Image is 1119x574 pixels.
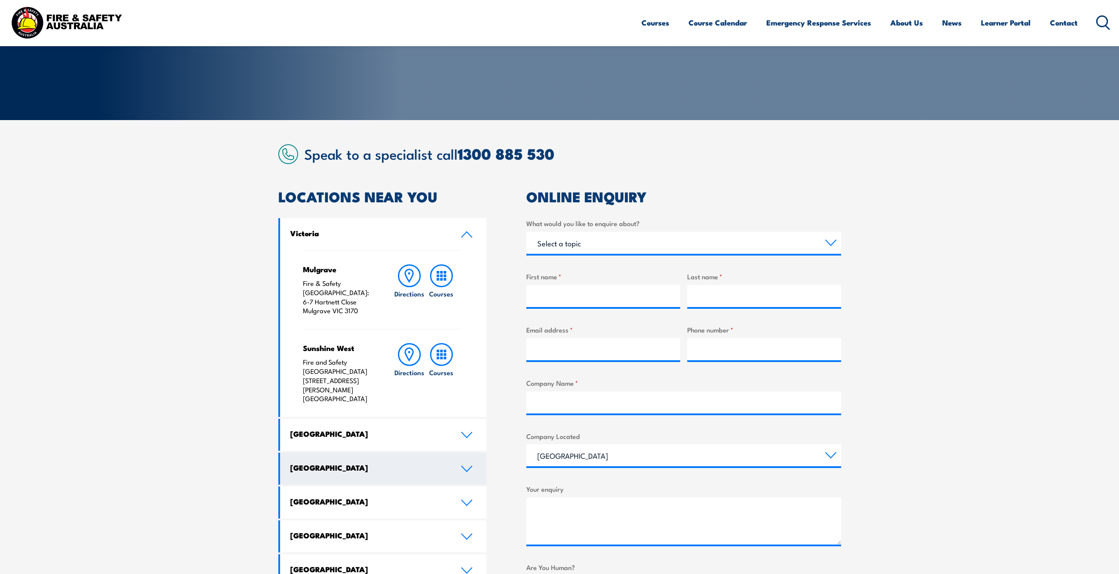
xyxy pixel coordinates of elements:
a: Courses [426,343,457,403]
a: [GEOGRAPHIC_DATA] [280,486,487,519]
a: [GEOGRAPHIC_DATA] [280,520,487,552]
h4: [GEOGRAPHIC_DATA] [290,429,448,439]
a: Courses [642,11,669,34]
a: Directions [394,264,425,315]
h6: Directions [394,289,424,298]
label: Are You Human? [526,562,841,572]
a: About Us [890,11,923,34]
label: Company Name [526,378,841,388]
a: Learner Portal [981,11,1031,34]
label: Email address [526,325,680,335]
label: Your enquiry [526,484,841,494]
h4: Sunshine West [303,343,376,353]
a: Directions [394,343,425,403]
a: Courses [426,264,457,315]
h4: [GEOGRAPHIC_DATA] [290,463,448,472]
h6: Courses [429,289,453,298]
h6: Directions [394,368,424,377]
h4: Mulgrave [303,264,376,274]
p: Fire & Safety [GEOGRAPHIC_DATA]: 6-7 Hartnett Close Mulgrave VIC 3170 [303,279,376,315]
h4: Victoria [290,228,448,238]
h4: [GEOGRAPHIC_DATA] [290,564,448,574]
h4: [GEOGRAPHIC_DATA] [290,497,448,506]
a: [GEOGRAPHIC_DATA] [280,453,487,485]
h2: Speak to a specialist call [304,146,841,161]
a: Course Calendar [689,11,747,34]
h2: ONLINE ENQUIRY [526,190,841,202]
p: Fire and Safety [GEOGRAPHIC_DATA] [STREET_ADDRESS][PERSON_NAME] [GEOGRAPHIC_DATA] [303,358,376,403]
a: 1300 885 530 [458,142,554,165]
a: Emergency Response Services [766,11,871,34]
label: Last name [687,271,841,282]
h2: LOCATIONS NEAR YOU [278,190,487,202]
a: News [942,11,962,34]
a: [GEOGRAPHIC_DATA] [280,419,487,451]
a: Contact [1050,11,1078,34]
a: Victoria [280,218,487,250]
label: First name [526,271,680,282]
label: Company Located [526,431,841,441]
h6: Courses [429,368,453,377]
label: Phone number [687,325,841,335]
h4: [GEOGRAPHIC_DATA] [290,530,448,540]
label: What would you like to enquire about? [526,218,841,228]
